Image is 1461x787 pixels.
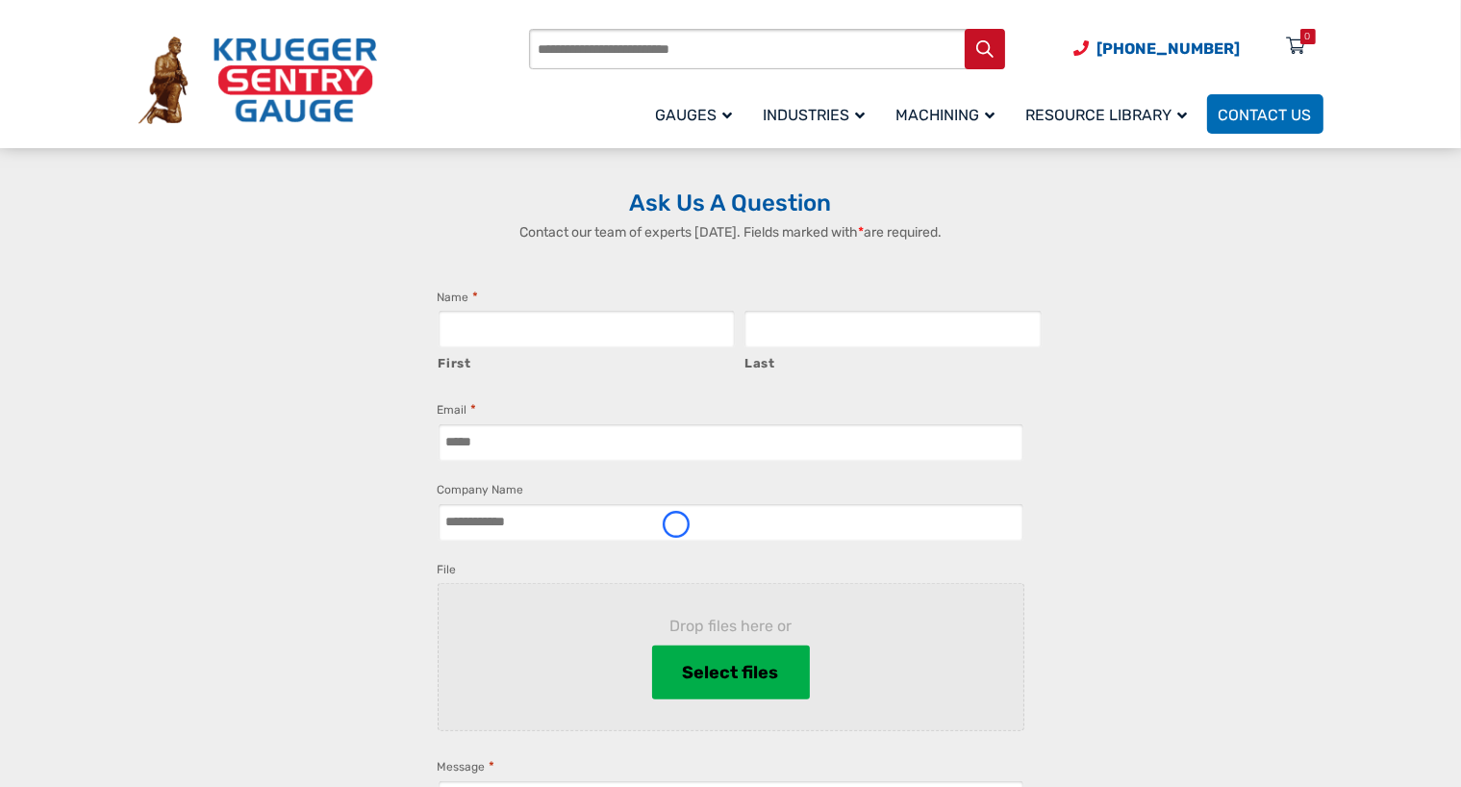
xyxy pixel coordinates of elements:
a: Phone Number (920) 434-8860 [1074,37,1241,61]
a: Machining [885,91,1015,137]
span: Contact Us [1219,106,1312,124]
img: Krueger Sentry Gauge [139,37,377,125]
label: Last [744,349,1042,373]
a: Contact Us [1207,94,1323,134]
label: Message [438,757,494,776]
label: Email [438,400,476,419]
span: Resource Library [1026,106,1188,124]
span: Drop files here or [469,615,993,638]
a: Industries [752,91,885,137]
span: Gauges [656,106,733,124]
span: [PHONE_NUMBER] [1097,39,1241,58]
div: 0 [1305,29,1311,44]
label: Company Name [438,480,524,499]
p: Contact our team of experts [DATE]. Fields marked with are required. [418,222,1044,242]
label: First [439,349,736,373]
a: Gauges [644,91,752,137]
span: Industries [764,106,866,124]
h2: Ask Us A Question [139,189,1323,217]
a: Resource Library [1015,91,1207,137]
label: File [438,560,457,579]
legend: Name [438,288,478,307]
span: Machining [896,106,995,124]
button: select files, file [652,646,810,699]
